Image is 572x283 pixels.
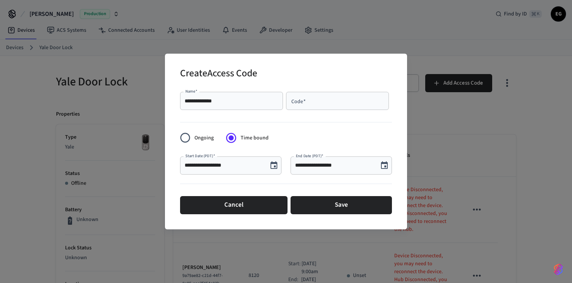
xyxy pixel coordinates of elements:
[185,153,215,159] label: Start Date (PDT)
[180,196,288,214] button: Cancel
[296,153,323,159] label: End Date (PDT)
[554,263,563,275] img: SeamLogoGradient.69752ec5.svg
[377,158,392,173] button: Choose date, selected date is Sep 3, 2025
[291,196,392,214] button: Save
[241,134,269,142] span: Time bound
[194,134,214,142] span: Ongoing
[180,63,257,86] h2: Create Access Code
[185,88,197,94] label: Name
[266,158,281,173] button: Choose date, selected date is Sep 3, 2025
